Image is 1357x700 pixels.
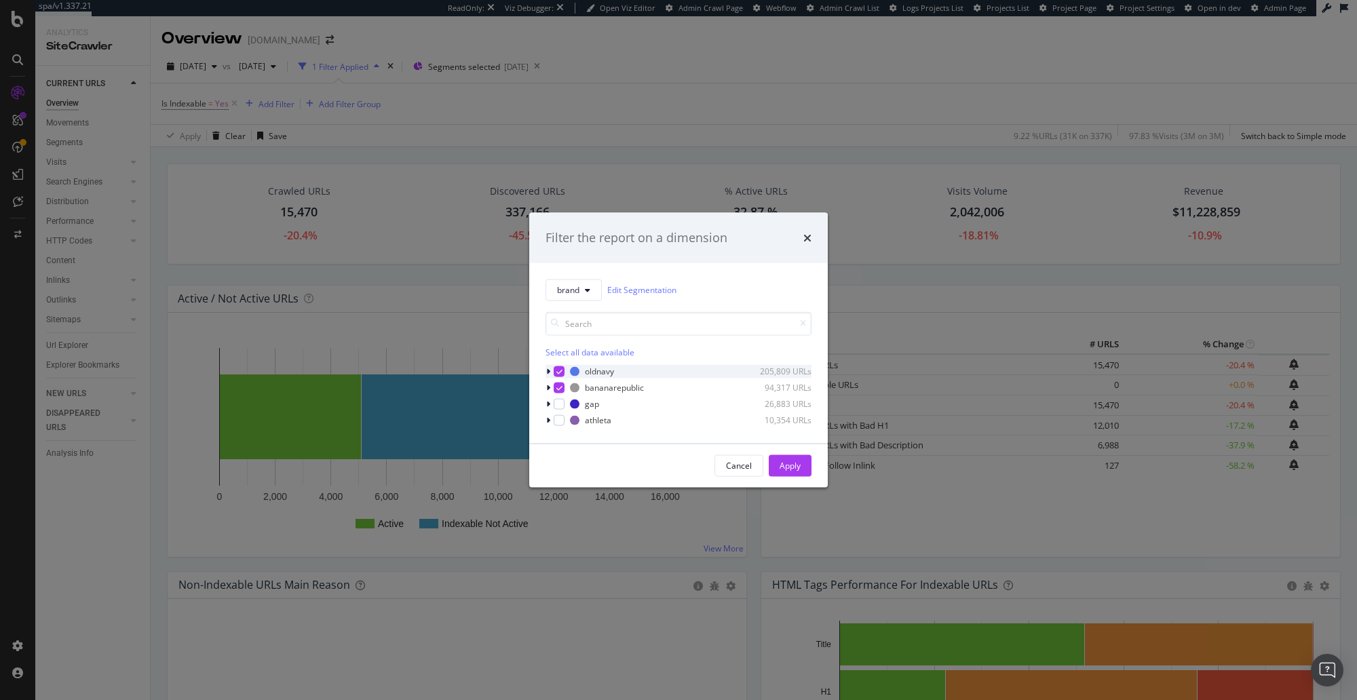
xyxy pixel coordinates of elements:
[585,398,599,410] div: gap
[745,366,811,377] div: 205,809 URLs
[745,398,811,410] div: 26,883 URLs
[726,460,752,471] div: Cancel
[546,311,811,335] input: Search
[546,229,727,247] div: Filter the report on a dimension
[529,213,828,488] div: modal
[803,229,811,247] div: times
[769,454,811,476] button: Apply
[745,382,811,393] div: 94,317 URLs
[607,283,676,297] a: Edit Segmentation
[585,414,611,426] div: athleta
[546,346,811,357] div: Select all data available
[1311,654,1343,686] div: Open Intercom Messenger
[714,454,763,476] button: Cancel
[557,284,579,296] span: brand
[585,382,644,393] div: bananarepublic
[780,460,801,471] div: Apply
[585,366,614,377] div: oldnavy
[546,279,602,300] button: brand
[745,414,811,426] div: 10,354 URLs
